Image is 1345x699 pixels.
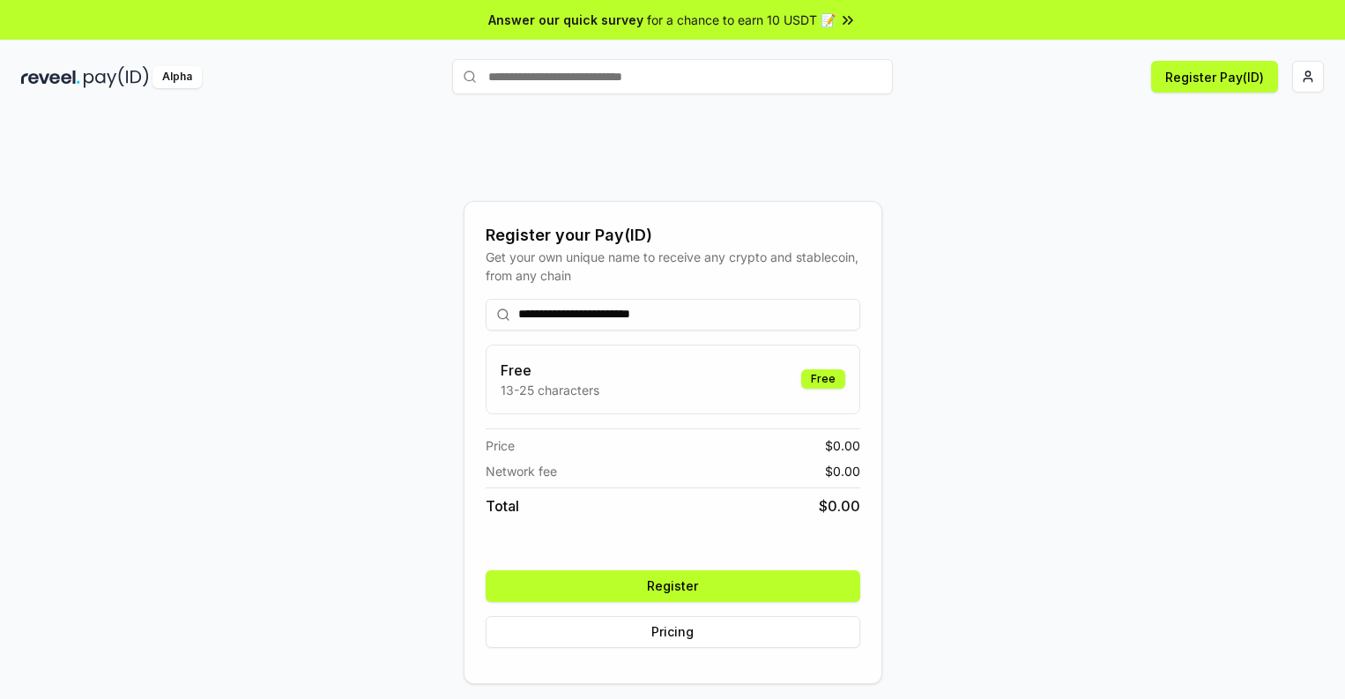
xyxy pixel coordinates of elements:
[84,66,149,88] img: pay_id
[486,616,860,648] button: Pricing
[1151,61,1278,93] button: Register Pay(ID)
[152,66,202,88] div: Alpha
[501,360,599,381] h3: Free
[825,436,860,455] span: $ 0.00
[486,570,860,602] button: Register
[801,369,845,389] div: Free
[21,66,80,88] img: reveel_dark
[647,11,836,29] span: for a chance to earn 10 USDT 📝
[486,436,515,455] span: Price
[486,462,557,480] span: Network fee
[819,495,860,517] span: $ 0.00
[488,11,643,29] span: Answer our quick survey
[501,381,599,399] p: 13-25 characters
[825,462,860,480] span: $ 0.00
[486,495,519,517] span: Total
[486,248,860,285] div: Get your own unique name to receive any crypto and stablecoin, from any chain
[486,223,860,248] div: Register your Pay(ID)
